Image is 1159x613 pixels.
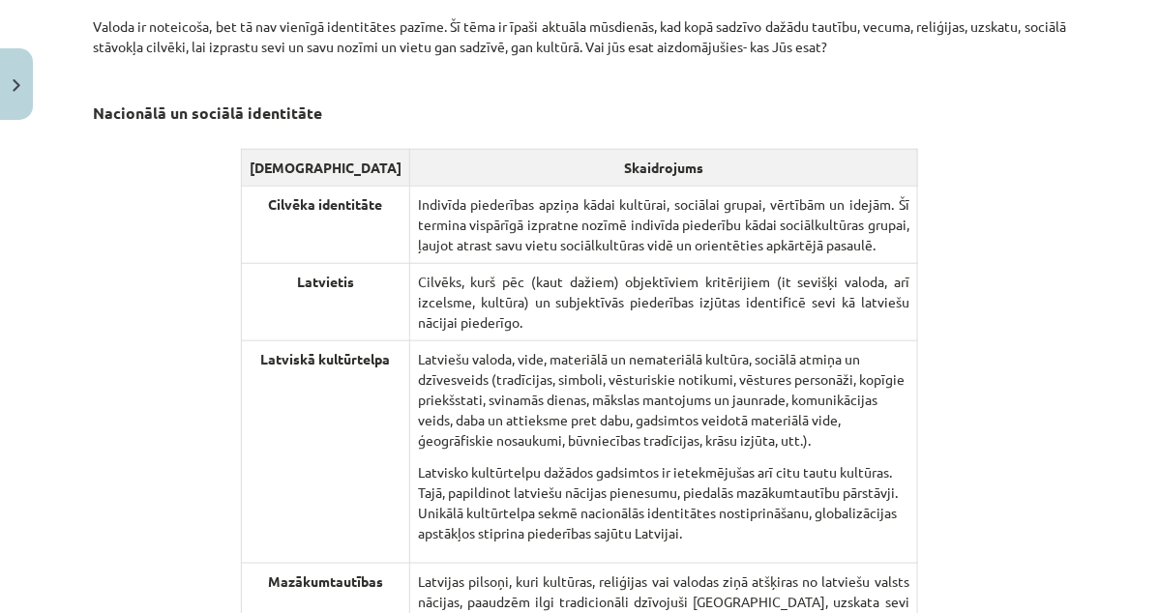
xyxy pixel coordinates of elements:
[269,195,383,213] strong: Cilvēka identitāte
[410,186,918,263] td: Indivīda piederības apziņa kādai kultūrai, sociālai grupai, vērtībām un idejām. Šī termina vispār...
[261,350,391,367] strong: Latviskā kultūrtelpa
[93,102,322,123] strong: Nacionālā un sociālā identitāte
[13,79,20,92] img: icon-close-lesson-0947bae3869378f0d4975bcd49f059093ad1ed9edebbc8119c70593378902aed.svg
[242,149,410,186] th: [DEMOGRAPHIC_DATA]
[418,462,909,543] p: Latvisko kultūrtelpu dažādos gadsimtos ir ietekmējušas arī citu tautu kultūras. Tajā, papildinot ...
[418,349,909,451] p: Latviešu valoda, vide, materiālā un nemateriālā kultūra, sociālā atmiņa un dzīvesveids (tradīcija...
[410,149,918,186] th: Skaidrojums
[297,273,354,290] strong: Latvietis
[268,572,383,590] strong: Mazākumtautības
[410,263,918,340] td: Cilvēks, kurš pēc (kaut dažiem) objektīviem kritērijiem (it sevišķi valoda, arī izcelsme, kultūra...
